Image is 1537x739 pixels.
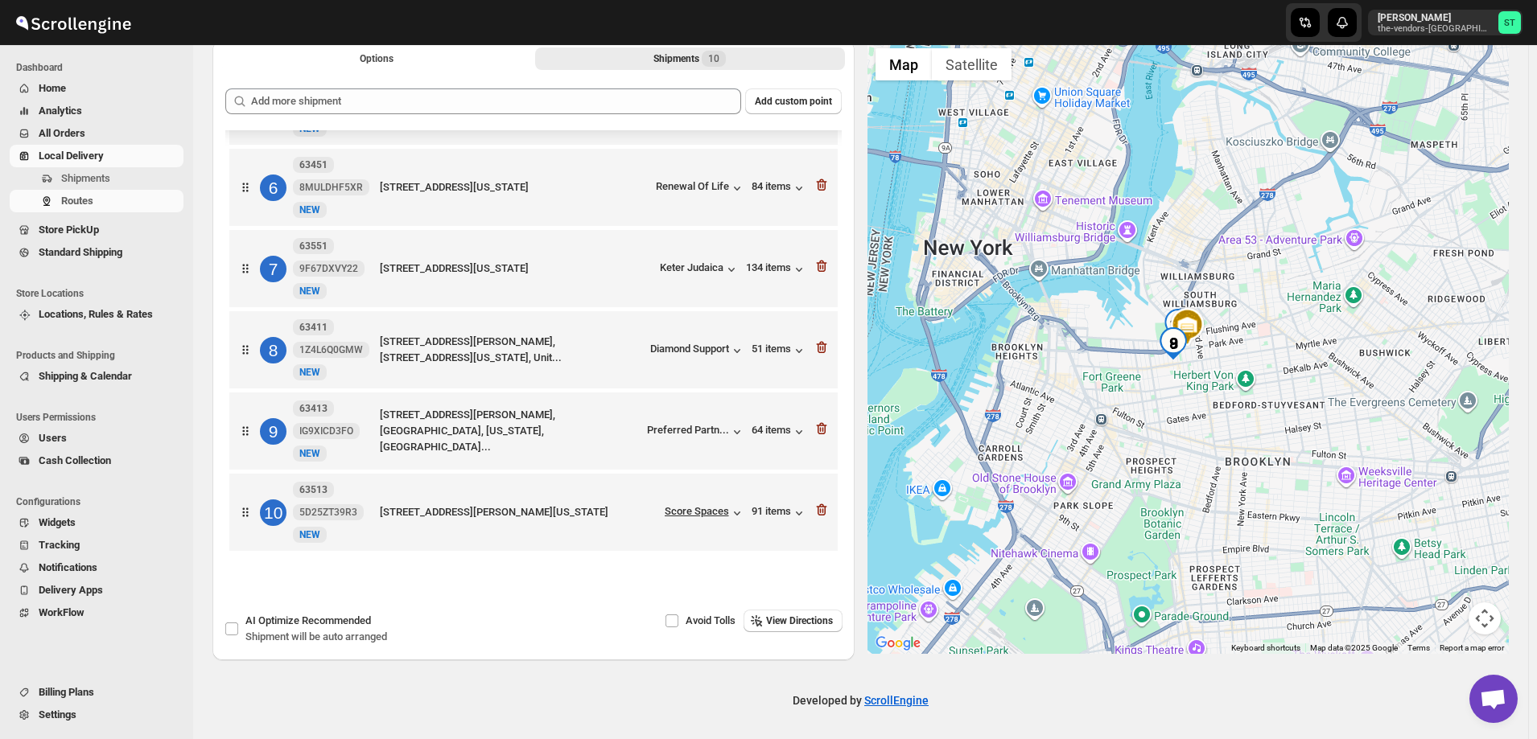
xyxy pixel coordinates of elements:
[39,686,94,698] span: Billing Plans
[656,180,745,196] button: Renewal Of Life
[744,610,843,632] button: View Directions
[245,630,387,643] span: Shipment will be auto arranged
[229,149,838,226] div: 6634518MULDHF5XRNEW[STREET_ADDRESS][US_STATE]Renewal Of Life84 items
[380,407,641,455] div: [STREET_ADDRESS][PERSON_NAME], [GEOGRAPHIC_DATA], [US_STATE], [GEOGRAPHIC_DATA]...
[10,427,183,450] button: Users
[10,122,183,145] button: All Orders
[650,343,745,359] button: Diamond Support
[39,127,85,139] span: All Orders
[380,334,644,366] div: [STREET_ADDRESS][PERSON_NAME], [STREET_ADDRESS][US_STATE], Unit...
[876,48,932,80] button: Show street map
[1368,10,1523,35] button: User menu
[752,180,807,196] button: 84 items
[260,174,286,201] div: 6
[299,448,320,459] span: NEW
[299,181,363,194] span: 8MULDHF5XR
[10,450,183,472] button: Cash Collection
[380,261,653,277] div: [STREET_ADDRESS][US_STATE]
[10,303,183,326] button: Locations, Rules & Rates
[653,51,726,67] div: Shipments
[13,2,134,43] img: ScrollEngine
[1162,309,1194,341] div: 10
[755,95,832,108] span: Add custom point
[10,511,183,534] button: Widgets
[39,82,66,94] span: Home
[299,204,320,216] span: NEW
[251,88,741,114] input: Add more shipment
[212,76,855,565] div: Selected Shipments
[39,584,103,596] span: Delivery Apps
[665,505,745,521] button: Score Spaces
[708,52,719,65] span: 10
[864,694,929,707] a: ScrollEngine
[1157,327,1189,359] div: 9
[260,256,286,282] div: 7
[1378,24,1492,34] p: the-vendors-[GEOGRAPHIC_DATA]
[16,411,185,424] span: Users Permissions
[10,77,183,100] button: Home
[360,52,394,65] span: Options
[39,224,99,236] span: Store PickUp
[535,47,845,70] button: Selected Shipments
[10,579,183,601] button: Delivery Apps
[1469,675,1518,723] a: Open chat
[299,240,328,252] b: 63551
[39,246,122,258] span: Standard Shipping
[302,614,371,626] span: Recommended
[299,403,328,414] b: 63413
[10,534,183,556] button: Tracking
[16,495,185,508] span: Configurations
[752,505,807,521] button: 91 items
[245,614,371,626] span: AI Optimize
[39,539,80,551] span: Tracking
[10,704,183,726] button: Settings
[10,190,183,212] button: Routes
[647,424,745,440] button: Preferred Partn...
[299,322,328,333] b: 63411
[1378,11,1492,24] p: [PERSON_NAME]
[745,88,842,114] button: Add custom point
[39,105,82,117] span: Analytics
[752,424,807,440] button: 64 items
[10,100,183,122] button: Analytics
[39,370,132,382] span: Shipping & Calendar
[229,392,838,470] div: 963413IG9XICD3FONEW[STREET_ADDRESS][PERSON_NAME], [GEOGRAPHIC_DATA], [US_STATE], [GEOGRAPHIC_DATA...
[39,308,153,320] span: Locations, Rules & Rates
[299,529,320,540] span: NEW
[1498,11,1521,34] span: Simcha Trieger
[229,230,838,307] div: 7635519F67DXVY22NEW[STREET_ADDRESS][US_STATE]Keter Judaica134 items
[10,365,183,388] button: Shipping & Calendar
[752,343,807,359] button: 51 items
[872,633,925,654] img: Google
[10,681,183,704] button: Billing Plans
[746,261,807,277] button: 134 items
[1310,643,1398,652] span: Map data ©2025 Google
[10,556,183,579] button: Notifications
[299,343,363,356] span: 1Z4L6Q0GMW
[260,499,286,526] div: 10
[39,432,67,444] span: Users
[299,367,320,378] span: NEW
[39,561,97,573] span: Notifications
[380,504,658,520] div: [STREET_ADDRESS][PERSON_NAME][US_STATE]
[61,172,110,184] span: Shipments
[1407,643,1430,652] a: Terms (opens in new tab)
[61,195,93,207] span: Routes
[1504,18,1515,28] text: ST
[229,311,838,388] div: 8634111Z4L6Q0GMWNEW[STREET_ADDRESS][PERSON_NAME], [STREET_ADDRESS][US_STATE], Unit...Diamond Supp...
[1231,643,1300,654] button: Keyboard shortcuts
[39,516,76,528] span: Widgets
[39,708,76,721] span: Settings
[932,48,1012,80] button: Show satellite imagery
[686,614,736,626] span: Avoid Tolls
[260,337,286,363] div: 8
[299,425,353,437] span: IG9XICD3FO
